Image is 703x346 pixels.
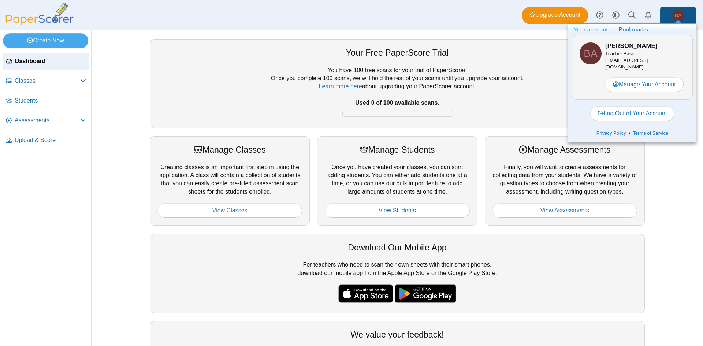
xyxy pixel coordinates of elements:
a: Students [3,92,89,110]
div: Manage Students [325,144,469,156]
a: View Assessments [492,203,637,218]
div: Once you have created your classes, you can start adding students. You can either add students on... [317,136,477,226]
span: Brent Adams [580,42,602,64]
div: We value your feedback! [157,329,637,341]
b: Used 0 of 100 available scans. [355,100,439,106]
div: For teachers who need to scan their own sheets with their smart phones, download our mobile app f... [150,234,645,313]
span: Upload & Score [15,136,86,144]
a: Upload & Score [3,132,89,149]
a: Upgrade Account [522,7,588,24]
a: View Students [325,203,469,218]
span: Brent Adams [672,10,684,21]
a: Dashboard [3,53,89,70]
img: google-play-badge.png [395,284,456,303]
a: Bookmarks [613,24,654,36]
div: Finally, you will want to create assessments for collecting data from your students. We have a va... [485,136,645,226]
div: Manage Classes [157,144,302,156]
a: Brent Adams [660,7,696,24]
div: [EMAIL_ADDRESS][DOMAIN_NAME] [605,51,685,71]
a: Privacy Policy [594,130,629,137]
a: Create New [3,33,88,48]
span: Assessments [15,116,80,124]
a: Your account [568,24,613,36]
span: Dashboard [15,57,86,65]
img: PaperScorer [3,3,76,25]
a: Terms of Service [630,130,671,137]
div: You have 100 free scans for your trial of PaperScorer. Once you complete 100 scans, we will hold ... [157,66,637,120]
a: Log Out of Your Account [590,106,675,121]
a: Manage Your Account [605,77,684,92]
a: Alerts [640,7,656,23]
div: Download Our Mobile App [157,242,637,253]
img: apple-store-badge.svg [338,284,393,303]
a: Classes [3,72,89,90]
span: Teacher Basic [605,51,635,56]
div: Your Free PaperScore Trial [157,47,637,59]
span: Brent Adams [584,48,597,59]
span: Classes [15,77,80,85]
a: PaperScorer [3,20,76,26]
a: Assessments [3,112,89,130]
h3: [PERSON_NAME] [605,42,685,51]
span: Upgrade Account [529,11,580,19]
div: • [572,128,693,139]
a: Learn more here [319,83,362,89]
span: Brent Adams [675,13,682,18]
a: View Classes [157,203,302,218]
div: Creating classes is an important first step in using the application. A class will contain a coll... [150,136,310,226]
span: Students [15,97,86,105]
div: Manage Assessments [492,144,637,156]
